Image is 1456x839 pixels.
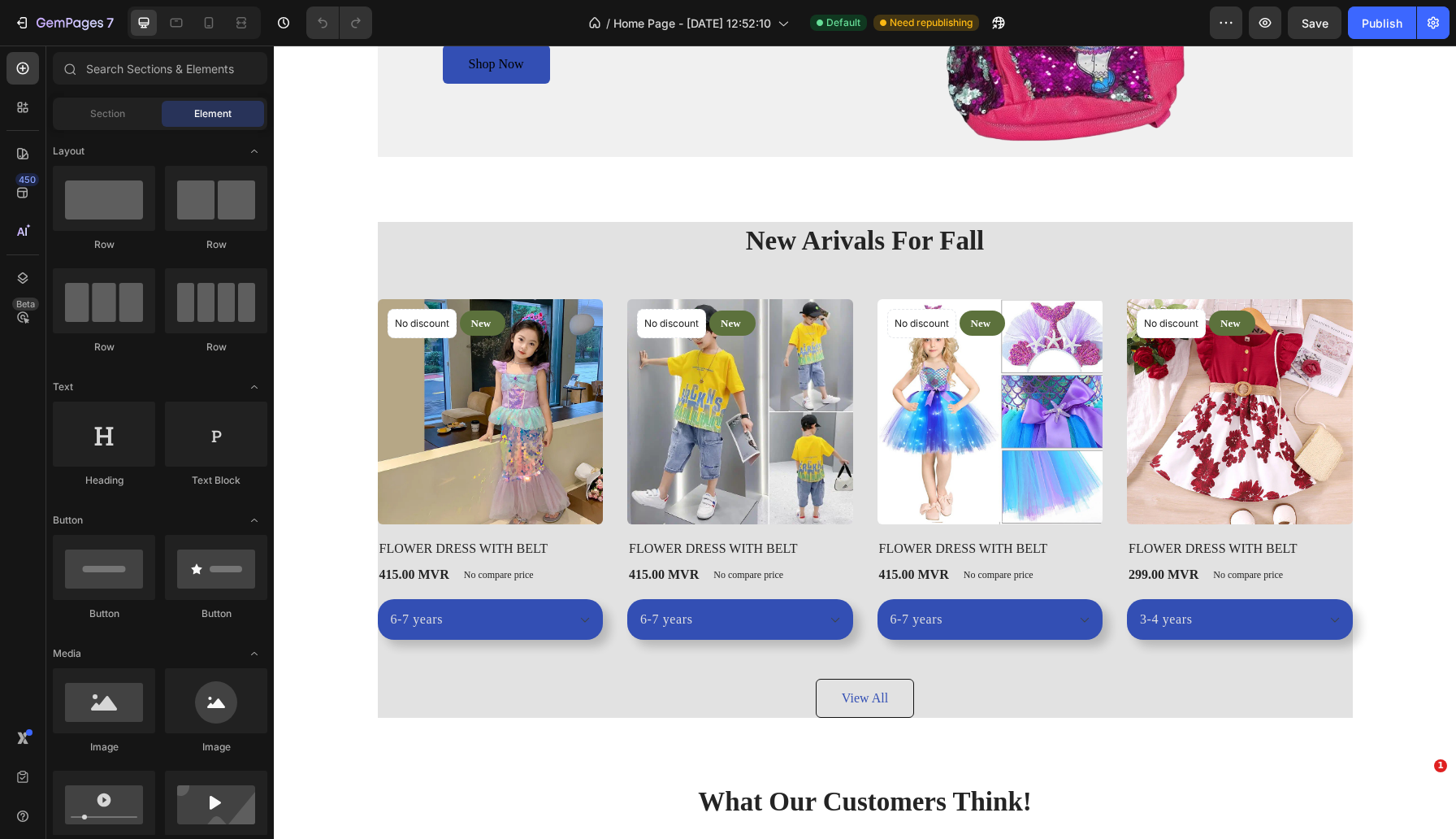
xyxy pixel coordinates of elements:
[440,524,509,534] p: No compare price
[165,237,267,252] div: Row
[53,52,267,85] input: Search Sections & Elements
[353,492,579,515] h2: FLOWER DRESS WITH BELT
[939,524,1009,534] p: No compare price
[853,492,1079,515] h2: FLOWER DRESS WITH BELT
[697,270,721,286] p: New
[195,9,250,28] div: Shop Now
[853,254,1079,480] a: FLOWER DRESS WITH BELT
[1302,16,1328,30] span: Save
[853,518,926,541] div: 299.00 MVR
[353,254,579,480] a: FLOWER DRESS WITH BELT
[370,271,425,285] p: No discount
[165,473,267,488] div: Text Block
[53,237,155,252] div: Row
[241,507,267,533] span: Toggle open
[165,340,267,354] div: Row
[1348,7,1416,39] button: Publish
[890,15,973,30] span: Need republishing
[106,13,114,33] p: 7
[447,270,470,286] p: New
[53,740,155,754] div: Image
[241,641,267,667] span: Toggle open
[194,107,232,121] span: Element
[690,524,760,534] p: No compare price
[568,643,614,663] div: View All
[165,606,267,621] div: Button
[90,107,125,121] span: Section
[826,15,860,30] span: Default
[542,633,640,672] button: View All
[165,740,267,754] div: Image
[106,739,1077,774] p: What Our Customers Think!
[1362,15,1402,32] div: Publish
[947,270,970,286] p: New
[241,138,267,164] span: Toggle open
[104,492,330,515] h2: FLOWER DRESS WITH BELT
[104,254,330,480] a: FLOWER DRESS WITH BELT
[606,15,610,32] span: /
[613,15,771,32] span: Home Page - [DATE] 12:52:10
[53,606,155,621] div: Button
[197,270,221,286] p: New
[274,46,1456,839] iframe: Design area
[53,513,83,528] span: Button
[1434,759,1447,772] span: 1
[190,524,260,534] p: No compare price
[53,340,155,354] div: Row
[1401,784,1440,823] iframe: Intercom live chat
[53,144,84,159] span: Layout
[604,518,677,541] div: 415.00 MVR
[604,254,830,480] a: FLOWER DRESS WITH BELT
[241,374,267,400] span: Toggle open
[104,518,177,541] div: 415.00 MVR
[604,492,830,515] h2: FLOWER DRESS WITH BELT
[306,7,372,39] div: Undo/Redo
[353,518,427,541] div: 415.00 MVR
[870,271,925,285] p: No discount
[53,646,81,661] span: Media
[1288,7,1341,39] button: Save
[106,178,1077,213] p: New Arivals For Fall
[53,380,73,394] span: Text
[15,173,39,186] div: 450
[621,271,675,285] p: No discount
[1131,673,1456,795] iframe: Intercom notifications message
[121,271,175,285] p: No discount
[53,473,155,488] div: Heading
[6,7,121,39] button: 7
[12,298,39,311] div: Beta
